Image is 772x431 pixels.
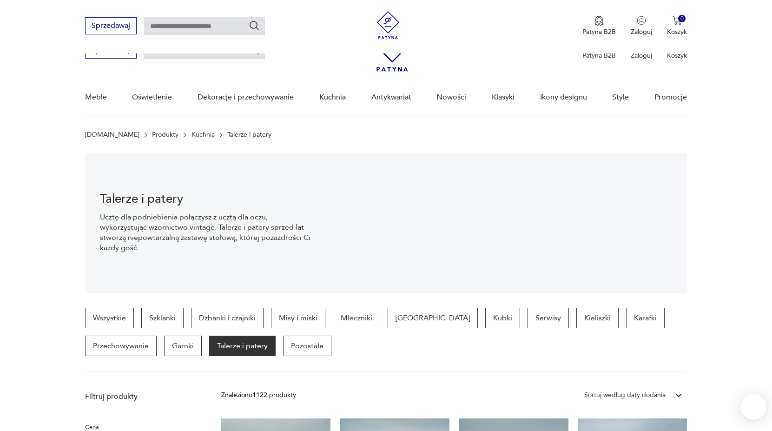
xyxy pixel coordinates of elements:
a: Przechowywanie [85,336,157,356]
h1: Talerze i patery [100,193,311,205]
a: Karafki [626,308,665,328]
a: Style [612,80,629,115]
a: Klasyki [492,80,515,115]
a: [GEOGRAPHIC_DATA] [388,308,478,328]
p: Talerze i patery [227,131,271,139]
button: Sprzedawaj [85,17,137,34]
p: Koszyk [667,51,687,60]
button: Szukaj [249,20,260,31]
a: Ikona medaluPatyna B2B [582,16,616,36]
p: Patyna B2B [582,27,616,36]
a: Serwisy [528,308,569,328]
a: Sprzedawaj [85,23,137,30]
a: Antykwariat [371,80,411,115]
a: Pozostałe [283,336,331,356]
a: Dekoracje i przechowywanie [198,80,294,115]
button: Patyna B2B [582,16,616,36]
div: 0 [678,15,686,23]
a: Kuchnia [319,80,346,115]
div: Sortuj według daty dodania [584,390,666,400]
div: Znaleziono 1122 produkty [221,390,296,400]
button: 0Koszyk [667,16,687,36]
img: Patyna - sklep z meblami i dekoracjami vintage [374,11,402,39]
img: Ikona medalu [594,16,604,26]
a: Wszystkie [85,308,134,328]
a: Misy i miski [271,308,325,328]
a: [DOMAIN_NAME] [85,131,139,139]
a: Garnki [164,336,202,356]
a: Kieliszki [576,308,619,328]
button: Zaloguj [631,16,652,36]
a: Szklanki [141,308,184,328]
a: Kuchnia [191,131,215,139]
a: Nowości [436,80,466,115]
a: Mleczniki [333,308,380,328]
p: Filtruj produkty [85,391,199,402]
a: Sprzedawaj [85,47,137,54]
p: Patyna B2B [582,51,616,60]
iframe: Smartsupp widget button [740,394,766,420]
a: Meble [85,80,107,115]
a: Ikony designu [540,80,587,115]
p: Zaloguj [631,51,652,60]
a: Produkty [152,131,178,139]
p: Koszyk [667,27,687,36]
a: Dzbanki i czajniki [191,308,264,328]
p: Zaloguj [631,27,652,36]
a: Talerze i patery [209,336,276,356]
a: Oświetlenie [132,80,172,115]
p: Ucztę dla podniebienia połączysz z ucztą dla oczu, wykorzystując wzornictwo vintage. Talerze i pa... [100,212,311,253]
a: Promocje [654,80,687,115]
img: 1ddbec33595ea687024a278317a35c84.jpg [326,153,687,293]
img: Ikona koszyka [673,16,682,25]
a: Kubki [485,308,520,328]
img: Ikonka użytkownika [637,16,646,25]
